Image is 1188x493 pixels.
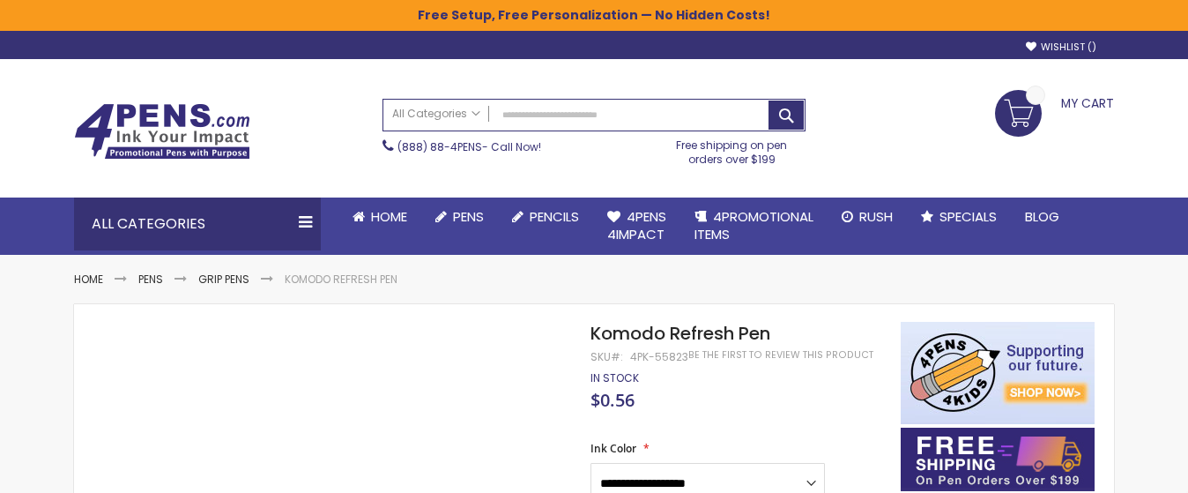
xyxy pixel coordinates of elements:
[74,103,250,160] img: 4Pens Custom Pens and Promotional Products
[630,350,688,364] div: 4PK-55823
[590,441,636,456] span: Ink Color
[1011,198,1073,236] a: Blog
[607,207,666,243] span: 4Pens 4impact
[590,321,770,346] span: Komodo Refresh Pen
[397,139,482,154] a: (888) 88-4PENS
[74,198,321,250] div: All Categories
[907,198,1011,236] a: Specials
[498,198,593,236] a: Pencils
[590,349,623,364] strong: SKU
[590,370,639,385] span: In stock
[392,107,480,121] span: All Categories
[198,272,249,287] a: Grip Pens
[383,100,489,129] a: All Categories
[590,371,639,385] div: Availability
[939,207,997,226] span: Specials
[593,198,680,255] a: 4Pens4impact
[397,139,541,154] span: - Call Now!
[138,272,163,287] a: Pens
[74,272,103,287] a: Home
[680,198,828,255] a: 4PROMOTIONALITEMS
[658,131,806,167] div: Free shipping on pen orders over $199
[859,207,893,226] span: Rush
[590,388,635,412] span: $0.56
[901,322,1095,424] img: 4pens 4 kids
[371,207,407,226] span: Home
[688,348,873,362] a: Be the first to review this product
[421,198,498,236] a: Pens
[828,198,907,236] a: Rush
[901,428,1095,491] img: Free shipping on orders over $199
[453,207,484,226] span: Pens
[1026,41,1096,54] a: Wishlist
[530,207,579,226] span: Pencils
[694,207,813,243] span: 4PROMOTIONAL ITEMS
[285,273,397,287] li: Komodo Refresh Pen
[338,198,421,236] a: Home
[1025,207,1059,226] span: Blog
